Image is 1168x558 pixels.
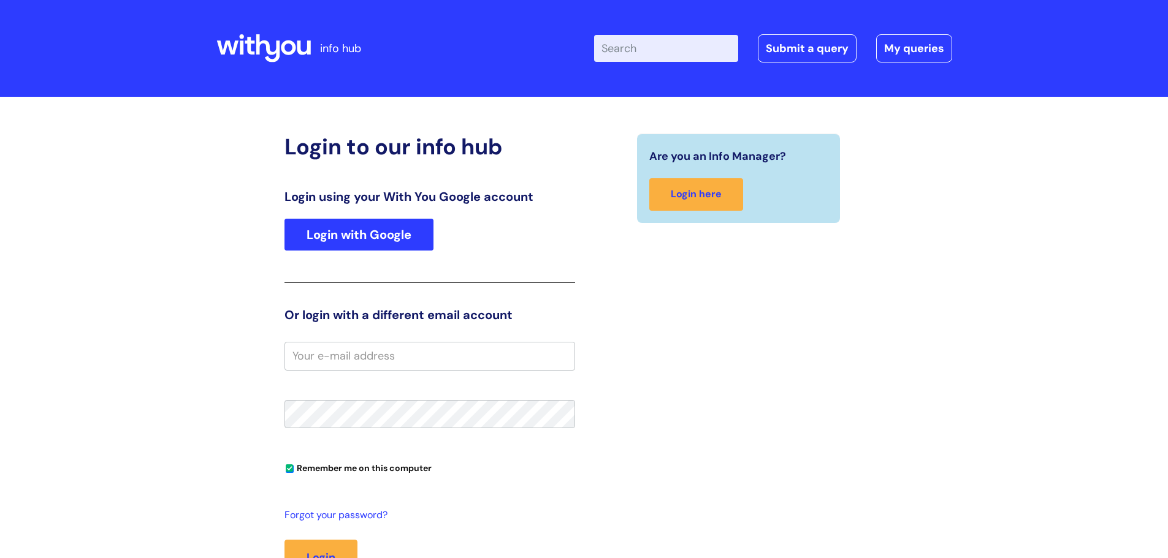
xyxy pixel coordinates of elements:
label: Remember me on this computer [284,460,432,473]
h2: Login to our info hub [284,134,575,160]
a: Forgot your password? [284,507,569,524]
input: Remember me on this computer [286,465,294,473]
a: Login with Google [284,219,433,251]
h3: Login using your With You Google account [284,189,575,204]
a: Login here [649,178,743,211]
a: Submit a query [758,34,857,62]
h3: Or login with a different email account [284,307,575,322]
input: Search [594,35,738,62]
a: My queries [876,34,952,62]
input: Your e-mail address [284,342,575,370]
p: info hub [320,39,361,58]
span: Are you an Info Manager? [649,146,786,166]
div: You can uncheck this option if you're logging in from a shared device [284,458,575,477]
